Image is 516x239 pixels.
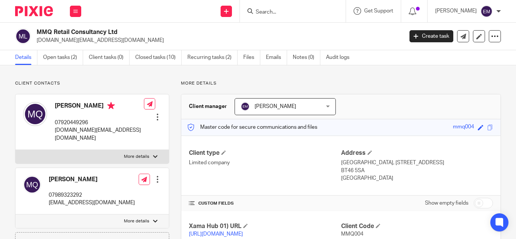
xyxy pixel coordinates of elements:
[89,50,130,65] a: Client tasks (0)
[23,176,41,194] img: svg%3E
[37,37,398,44] p: [DOMAIN_NAME][EMAIL_ADDRESS][DOMAIN_NAME]
[15,80,169,86] p: Client contacts
[189,149,341,157] h4: Client type
[241,102,250,111] img: svg%3E
[135,50,182,65] a: Closed tasks (10)
[189,222,341,230] h4: Xama Hub 01) URL
[255,9,323,16] input: Search
[341,174,493,182] p: [GEOGRAPHIC_DATA]
[341,149,493,157] h4: Address
[293,50,320,65] a: Notes (0)
[409,30,453,42] a: Create task
[187,123,317,131] p: Master code for secure communications and files
[43,50,83,65] a: Open tasks (2)
[49,176,135,183] h4: [PERSON_NAME]
[480,5,493,17] img: svg%3E
[341,167,493,174] p: BT46 5SA
[124,154,149,160] p: More details
[341,159,493,167] p: [GEOGRAPHIC_DATA], [STREET_ADDRESS]
[326,50,355,65] a: Audit logs
[425,199,468,207] label: Show empty fields
[341,231,363,237] span: MMQ004
[453,123,474,132] div: mmq004
[37,28,326,36] h2: MMQ Retail Consultancy Ltd
[55,126,144,142] p: [DOMAIN_NAME][EMAIL_ADDRESS][DOMAIN_NAME]
[255,104,296,109] span: [PERSON_NAME]
[15,28,31,44] img: svg%3E
[187,50,238,65] a: Recurring tasks (2)
[49,199,135,207] p: [EMAIL_ADDRESS][DOMAIN_NAME]
[189,200,341,207] h4: CUSTOM FIELDS
[124,218,149,224] p: More details
[107,102,115,109] i: Primary
[55,102,144,111] h4: [PERSON_NAME]
[189,159,341,167] p: Limited company
[266,50,287,65] a: Emails
[435,7,477,15] p: [PERSON_NAME]
[49,191,135,199] p: 07989323292
[23,102,47,126] img: svg%3E
[341,222,493,230] h4: Client Code
[189,231,243,237] a: [URL][DOMAIN_NAME]
[189,103,227,110] h3: Client manager
[15,50,37,65] a: Details
[181,80,501,86] p: More details
[15,6,53,16] img: Pixie
[55,119,144,126] p: 07920449296
[243,50,260,65] a: Files
[364,8,393,14] span: Get Support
